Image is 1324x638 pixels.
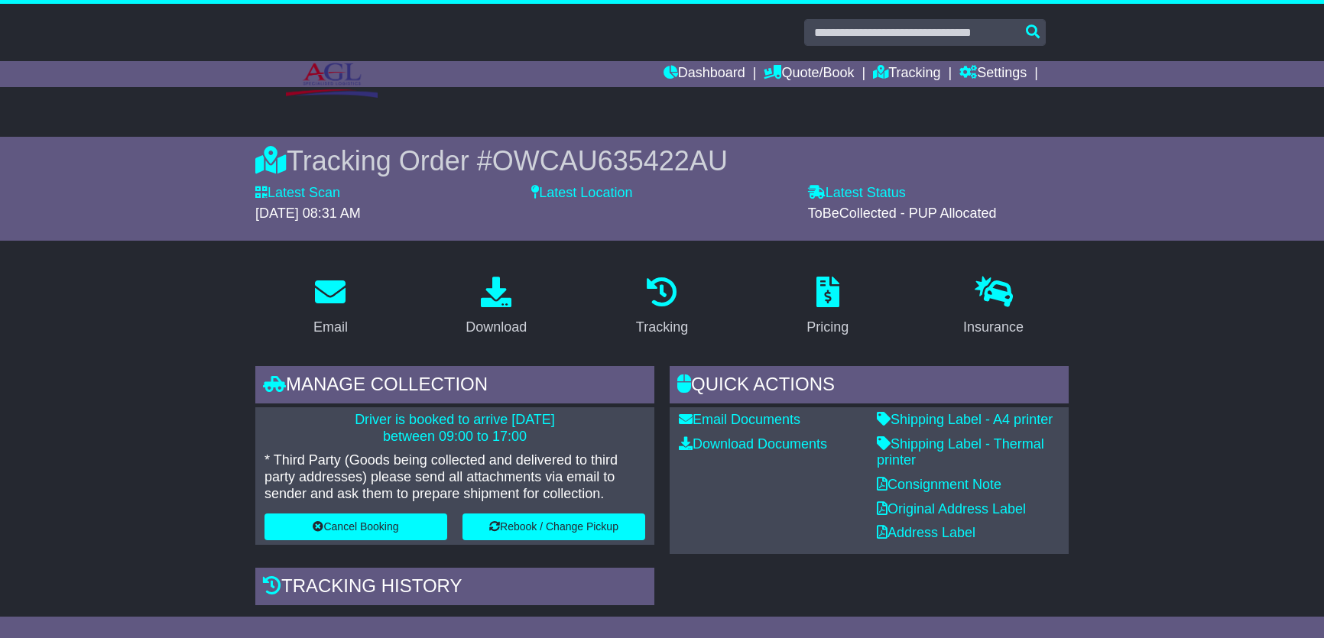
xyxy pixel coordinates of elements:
[877,477,1001,492] a: Consignment Note
[877,436,1044,468] a: Shipping Label - Thermal printer
[679,436,827,452] a: Download Documents
[808,185,906,202] label: Latest Status
[953,271,1034,343] a: Insurance
[462,513,645,540] button: Rebook / Change Pickup
[313,317,348,338] div: Email
[877,525,975,540] a: Address Label
[806,317,849,338] div: Pricing
[664,61,745,87] a: Dashboard
[264,412,645,445] p: Driver is booked to arrive [DATE] between 09:00 to 17:00
[255,185,340,202] label: Latest Scan
[255,144,1069,177] div: Tracking Order #
[264,452,645,502] p: * Third Party (Goods being collected and delivered to third party addresses) please send all atta...
[255,568,654,609] div: Tracking history
[264,513,447,540] button: Cancel Booking
[963,317,1024,338] div: Insurance
[492,145,728,177] span: OWCAU635422AU
[797,271,858,343] a: Pricing
[255,206,361,221] span: [DATE] 08:31 AM
[531,185,632,202] label: Latest Location
[679,412,800,427] a: Email Documents
[636,317,688,338] div: Tracking
[877,501,1026,517] a: Original Address Label
[303,271,358,343] a: Email
[808,206,997,221] span: ToBeCollected - PUP Allocated
[877,412,1053,427] a: Shipping Label - A4 printer
[873,61,940,87] a: Tracking
[456,271,537,343] a: Download
[764,61,854,87] a: Quote/Book
[626,271,698,343] a: Tracking
[670,366,1069,407] div: Quick Actions
[959,61,1027,87] a: Settings
[255,366,654,407] div: Manage collection
[466,317,527,338] div: Download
